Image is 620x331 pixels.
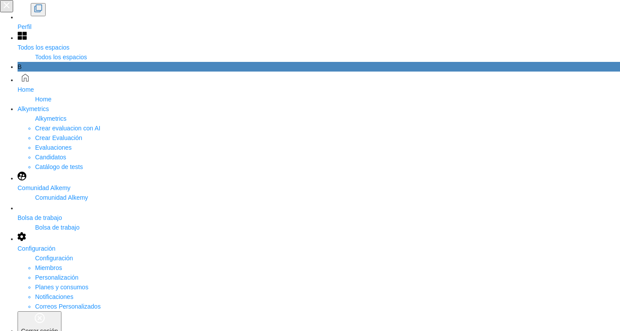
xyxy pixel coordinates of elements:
span: Comunidad Alkemy [18,184,71,191]
a: Personalización [35,274,79,281]
a: Catálogo de tests [35,163,83,170]
span: Alkymetrics [18,105,49,112]
span: Todos los espacios [35,54,87,61]
a: Perfil [18,12,620,32]
span: Perfil [18,23,32,30]
a: Candidatos [35,154,66,161]
a: Correos Personalizados [35,303,100,310]
span: B [18,63,22,70]
a: Notificaciones [35,293,73,300]
a: Crear Evaluación [35,134,82,141]
a: Evaluaciones [35,144,72,151]
a: Planes y consumos [35,284,88,291]
span: Home [35,96,51,103]
a: Crear evaluacion con AI [35,125,100,132]
a: Miembros [35,264,62,271]
span: Todos los espacios [18,44,69,51]
span: Bolsa de trabajo [35,224,79,231]
span: Configuración [18,245,55,252]
span: Configuración [35,255,73,262]
span: Comunidad Alkemy [35,194,88,201]
span: Home [18,86,34,93]
span: Bolsa de trabajo [18,214,62,221]
span: Alkymetrics [35,115,67,122]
